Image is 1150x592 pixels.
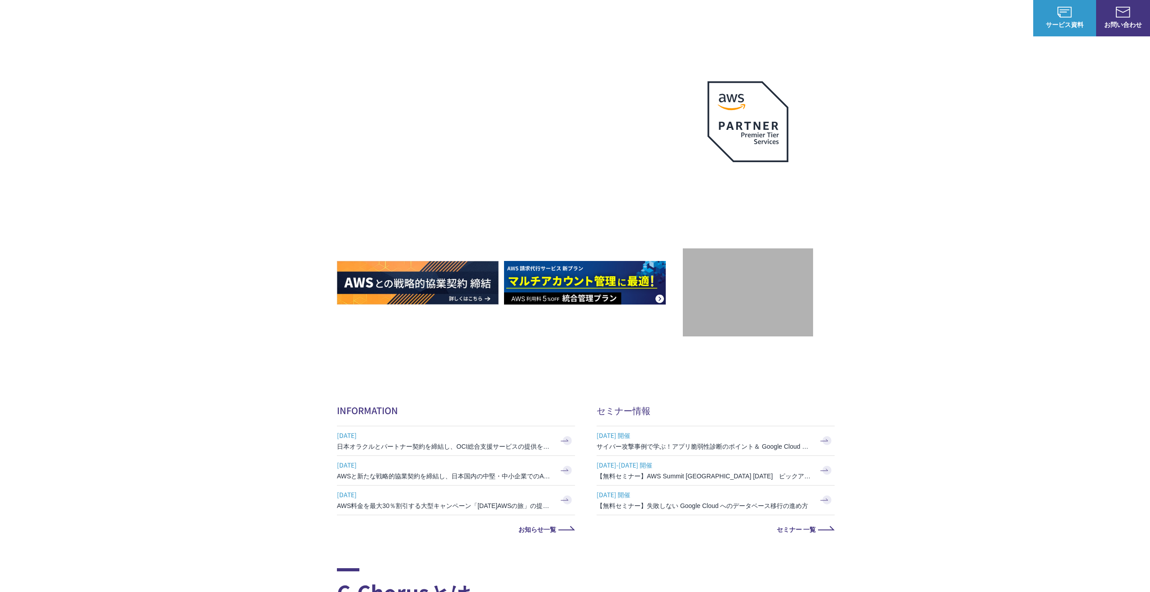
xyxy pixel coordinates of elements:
[701,262,795,327] img: 契約件数
[103,9,168,27] span: NHN テコラス AWS総合支援サービス
[337,261,499,305] img: AWSとの戦略的協業契約 締結
[597,488,812,501] span: [DATE] 開催
[697,173,799,208] p: 最上位プレミアティア サービスパートナー
[999,13,1024,23] a: ログイン
[13,7,168,29] a: AWS総合支援サービス C-Chorus NHN テコラスAWS総合支援サービス
[597,526,835,532] a: セミナー 一覧
[738,173,758,186] em: AWS
[337,429,553,442] span: [DATE]
[337,148,683,234] h1: AWS ジャーニーの 成功を実現
[597,442,812,451] h3: サイバー攻撃事例で学ぶ！アプリ脆弱性診断のポイント＆ Google Cloud セキュリティ対策
[722,13,744,23] p: 強み
[337,456,575,485] a: [DATE] AWSと新たな戦略的協業契約を締結し、日本国内の中堅・中小企業でのAWS活用を加速
[337,404,575,417] h2: INFORMATION
[597,456,835,485] a: [DATE]-[DATE] 開催 【無料セミナー】AWS Summit [GEOGRAPHIC_DATA] [DATE] ピックアップセッション
[597,429,812,442] span: [DATE] 開催
[1033,20,1096,29] span: サービス資料
[708,81,788,162] img: AWSプレミアティアサービスパートナー
[947,13,981,23] p: ナレッジ
[1057,7,1072,18] img: AWS総合支援サービス C-Chorus サービス資料
[337,488,553,501] span: [DATE]
[337,486,575,515] a: [DATE] AWS料金を最大30％割引する大型キャンペーン「[DATE]AWSの旅」の提供を開始
[597,486,835,515] a: [DATE] 開催 【無料セミナー】失敗しない Google Cloud へのデータベース移行の進め方
[337,99,683,139] p: AWSの導入からコスト削減、 構成・運用の最適化からデータ活用まで 規模や業種業態を問わない マネージドサービスで
[904,13,929,23] a: 導入事例
[504,261,666,305] img: AWS請求代行サービス 統合管理プラン
[337,442,553,451] h3: 日本オラクルとパートナー契約を締結し、OCI総合支援サービスの提供を開始
[337,426,575,455] a: [DATE] 日本オラクルとパートナー契約を締結し、OCI総合支援サービスの提供を開始
[814,13,886,23] p: 業種別ソリューション
[597,501,812,510] h3: 【無料セミナー】失敗しない Google Cloud へのデータベース移行の進め方
[337,458,553,472] span: [DATE]
[1116,7,1130,18] img: お問い合わせ
[1096,20,1150,29] span: お問い合わせ
[337,501,553,510] h3: AWS料金を最大30％割引する大型キャンペーン「[DATE]AWSの旅」の提供を開始
[762,13,796,23] p: サービス
[597,472,812,481] h3: 【無料セミナー】AWS Summit [GEOGRAPHIC_DATA] [DATE] ピックアップセッション
[597,426,835,455] a: [DATE] 開催 サイバー攻撃事例で学ぶ！アプリ脆弱性診断のポイント＆ Google Cloud セキュリティ対策
[337,472,553,481] h3: AWSと新たな戦略的協業契約を締結し、日本国内の中堅・中小企業でのAWS活用を加速
[597,458,812,472] span: [DATE]-[DATE] 開催
[337,526,575,532] a: お知らせ一覧
[597,404,835,417] h2: セミナー情報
